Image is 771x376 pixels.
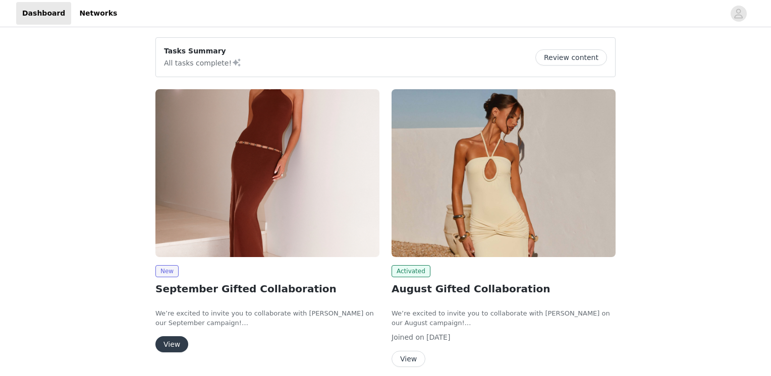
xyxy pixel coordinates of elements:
span: Activated [392,265,430,277]
div: avatar [734,6,743,22]
img: Peppermayo AUS [392,89,616,257]
span: Joined on [392,333,424,341]
h2: August Gifted Collaboration [392,281,616,296]
span: New [155,265,179,277]
a: Networks [73,2,123,25]
p: Tasks Summary [164,46,242,56]
a: Dashboard [16,2,71,25]
p: All tasks complete! [164,56,242,69]
span: [DATE] [426,333,450,341]
img: Peppermayo AUS [155,89,379,257]
a: View [392,355,425,363]
a: View [155,341,188,348]
p: We’re excited to invite you to collaborate with [PERSON_NAME] on our September campaign! [155,308,379,328]
button: View [155,336,188,352]
h2: September Gifted Collaboration [155,281,379,296]
p: We’re excited to invite you to collaborate with [PERSON_NAME] on our August campaign! [392,308,616,328]
button: Review content [535,49,607,66]
button: View [392,351,425,367]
